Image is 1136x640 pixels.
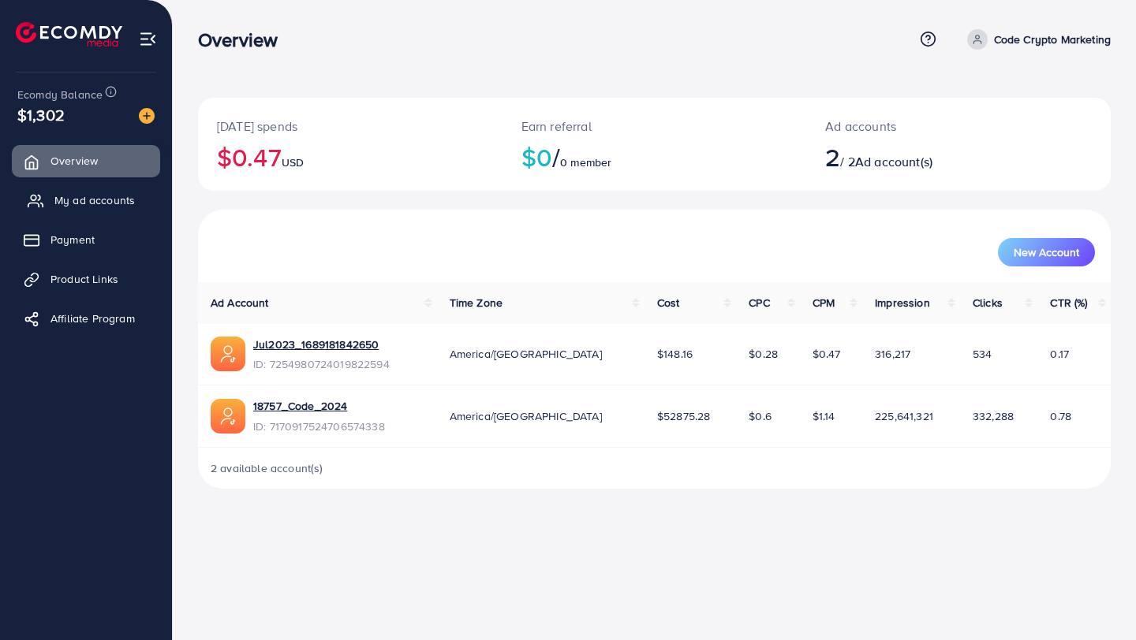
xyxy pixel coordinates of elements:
img: logo [16,22,122,47]
span: $0.28 [749,346,778,362]
span: 0.17 [1050,346,1069,362]
a: My ad accounts [12,184,160,216]
span: ID: 7254980724019822594 [253,356,390,372]
img: ic-ads-acc.e4c84228.svg [211,399,245,433]
span: Overview [50,153,98,169]
button: New Account [998,238,1095,266]
a: 18757_Code_2024 [253,398,347,414]
span: $148.16 [657,346,693,362]
span: USD [282,154,304,170]
span: 332,288 [973,408,1014,424]
a: Code Crypto Marketing [961,29,1111,50]
span: Product Links [50,271,118,287]
span: America/[GEOGRAPHIC_DATA] [450,408,602,424]
span: ID: 7170917524706574338 [253,419,385,434]
span: Ecomdy Balance [17,87,103,102]
h2: $0.47 [217,142,484,172]
a: Jul2023_1689181842650 [253,337,379,352]
span: Payment [50,232,95,247]
span: 2 [825,139,840,175]
span: CPC [749,295,769,311]
span: 316,217 [875,346,910,362]
p: Earn referral [521,117,788,136]
a: Affiliate Program [12,303,160,334]
span: 534 [973,346,992,362]
p: Code Crypto Marketing [994,30,1111,49]
span: Affiliate Program [50,311,135,326]
span: $0.6 [749,408,772,424]
span: $1,302 [17,103,65,126]
a: Product Links [12,263,160,295]
span: Ad account(s) [855,153,932,170]
span: Time Zone [450,295,503,311]
a: Payment [12,224,160,255]
span: Impression [875,295,930,311]
h2: / 2 [825,142,1015,172]
span: 0.78 [1050,408,1071,424]
span: America/[GEOGRAPHIC_DATA] [450,346,602,362]
span: Clicks [973,295,1003,311]
span: 225,641,321 [875,408,933,424]
span: CPM [813,295,835,311]
p: Ad accounts [825,117,1015,136]
span: 0 member [560,154,611,170]
span: $52875.28 [657,408,710,424]
h3: Overview [198,28,290,51]
span: / [552,139,560,175]
span: $0.47 [813,346,841,362]
span: My ad accounts [54,192,135,208]
a: Overview [12,145,160,177]
img: menu [139,30,157,48]
iframe: Chat [1069,569,1124,628]
h2: $0 [521,142,788,172]
span: $1.14 [813,408,835,424]
span: CTR (%) [1050,295,1087,311]
span: 2 available account(s) [211,460,323,476]
span: Cost [657,295,680,311]
img: image [139,108,155,124]
p: [DATE] spends [217,117,484,136]
img: ic-ads-acc.e4c84228.svg [211,337,245,371]
span: New Account [1014,247,1079,258]
span: Ad Account [211,295,269,311]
